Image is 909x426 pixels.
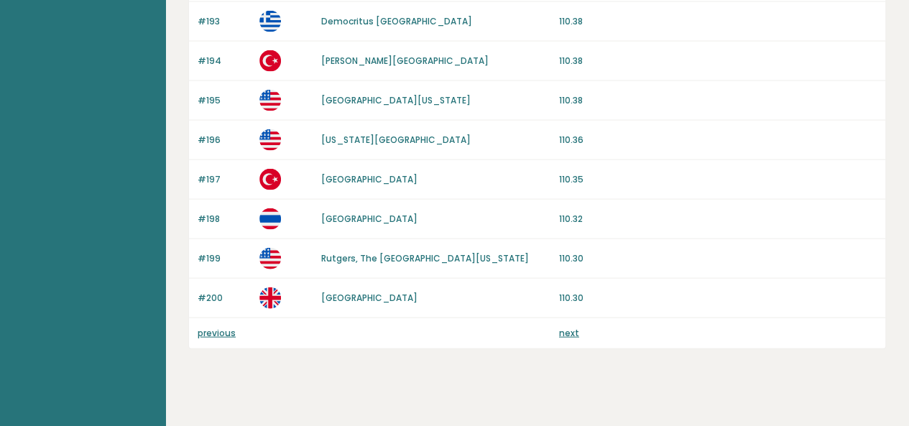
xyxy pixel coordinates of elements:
img: us.svg [259,90,281,111]
img: gr.svg [259,11,281,32]
img: us.svg [259,129,281,151]
img: th.svg [259,208,281,230]
p: 110.36 [559,134,877,147]
p: 110.38 [559,55,877,68]
a: Democritus [GEOGRAPHIC_DATA] [320,15,471,27]
p: 110.30 [559,292,877,305]
p: #197 [198,173,251,186]
img: us.svg [259,248,281,269]
img: gb.svg [259,287,281,309]
a: previous [198,327,236,339]
a: [US_STATE][GEOGRAPHIC_DATA] [320,134,470,146]
p: 110.38 [559,15,877,28]
p: #198 [198,213,251,226]
p: #194 [198,55,251,68]
a: Rutgers, The [GEOGRAPHIC_DATA][US_STATE] [320,252,528,264]
p: #200 [198,292,251,305]
a: [GEOGRAPHIC_DATA] [320,173,417,185]
p: #193 [198,15,251,28]
a: [GEOGRAPHIC_DATA] [320,292,417,304]
p: #199 [198,252,251,265]
a: [GEOGRAPHIC_DATA] [320,213,417,225]
p: 110.35 [559,173,877,186]
p: #195 [198,94,251,107]
p: 110.32 [559,213,877,226]
p: #196 [198,134,251,147]
img: tr.svg [259,50,281,72]
a: [GEOGRAPHIC_DATA][US_STATE] [320,94,470,106]
img: tr.svg [259,169,281,190]
a: [PERSON_NAME][GEOGRAPHIC_DATA] [320,55,488,67]
p: 110.38 [559,94,877,107]
p: 110.30 [559,252,877,265]
a: next [559,327,579,339]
